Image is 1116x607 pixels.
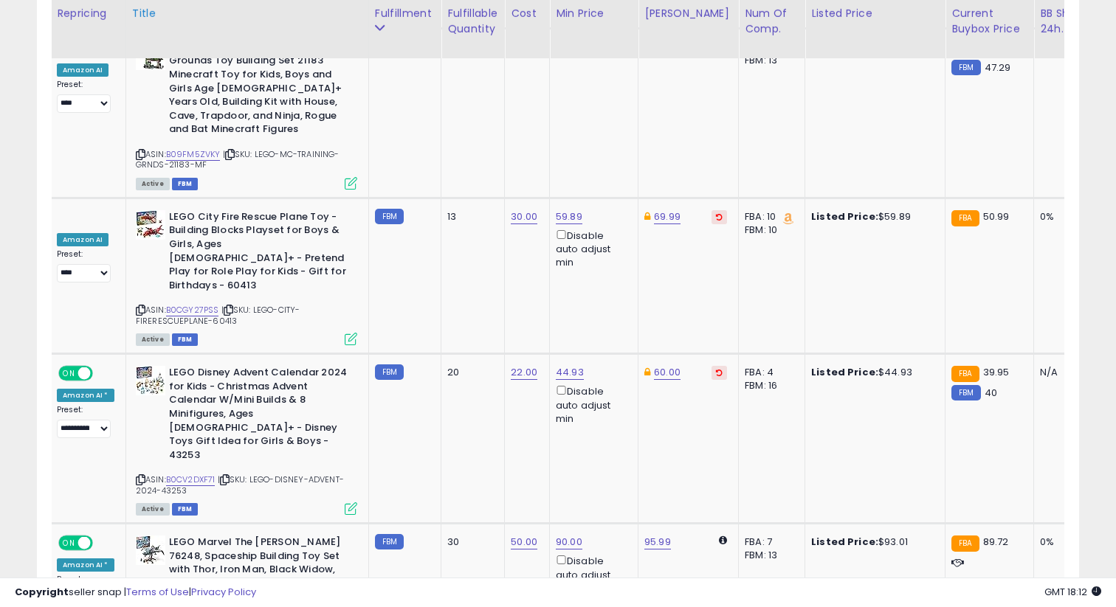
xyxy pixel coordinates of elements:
[375,534,404,549] small: FBM
[91,367,114,380] span: OFF
[60,537,78,549] span: ON
[811,210,934,223] div: $59.89
[556,383,627,426] div: Disable auto adjust min
[511,535,537,549] a: 50.00
[983,535,1009,549] span: 89.72
[1040,366,1089,379] div: N/A
[983,365,1010,379] span: 39.95
[447,366,493,379] div: 20
[511,209,537,224] a: 30.00
[745,366,793,379] div: FBA: 4
[136,474,344,496] span: | SKU: LEGO-DISNEY-ADVENT-2024-43253
[951,385,980,400] small: FBM
[136,503,170,516] span: All listings currently available for purchase on Amazon
[172,333,199,346] span: FBM
[654,365,681,380] a: 60.00
[985,60,1011,74] span: 47.29
[951,60,980,75] small: FBM
[15,586,256,600] div: seller snap | |
[985,386,997,400] span: 40
[15,585,69,599] strong: Copyright
[654,209,681,224] a: 69.99
[1040,6,1094,37] div: BB Share 24h.
[136,41,357,188] div: ASIN:
[136,366,165,395] img: 51tHiwym0+L._SL40_.jpg
[1040,535,1089,549] div: 0%
[556,535,582,549] a: 90.00
[57,249,114,282] div: Preset:
[511,365,537,380] a: 22.00
[57,63,108,77] div: Amazon AI
[136,210,357,344] div: ASIN:
[60,367,78,380] span: ON
[169,41,348,140] b: LEGO Minecraft The Training Grounds Toy Building Set 21183 Minecraft Toy for Kids, Boys and Girls...
[644,535,671,549] a: 95.99
[811,365,878,379] b: Listed Price:
[57,558,114,572] div: Amazon AI *
[166,148,221,161] a: B09FM5ZVKY
[447,535,493,549] div: 30
[556,6,632,21] div: Min Price
[811,366,934,379] div: $44.93
[951,210,979,226] small: FBA
[951,366,979,382] small: FBA
[57,80,114,113] div: Preset:
[169,210,348,296] b: LEGO City Fire Rescue Plane Toy - Building Blocks Playset for Boys & Girls, Ages [DEMOGRAPHIC_DAT...
[556,227,627,270] div: Disable auto adjust min
[556,209,582,224] a: 59.89
[644,6,732,21] div: [PERSON_NAME]
[57,405,114,438] div: Preset:
[57,389,114,402] div: Amazon AI *
[811,535,934,549] div: $93.01
[91,537,114,549] span: OFF
[811,535,878,549] b: Listed Price:
[375,364,404,380] small: FBM
[166,474,216,486] a: B0CV2DXF71
[172,178,199,190] span: FBM
[169,366,348,465] b: LEGO Disney Advent Calendar 2024 for Kids - Christmas Advent Calendar W/Mini Builds & 8 Minifigur...
[136,535,165,565] img: 51DEw1vsXXL._SL40_.jpg
[57,6,120,21] div: Repricing
[136,178,170,190] span: All listings currently available for purchase on Amazon
[745,54,793,67] div: FBM: 13
[172,503,199,516] span: FBM
[811,209,878,223] b: Listed Price:
[136,148,340,170] span: | SKU: LEGO-MC-TRAINING-GRNDS-21183-MF
[166,304,219,316] a: B0CGY27PSS
[983,209,1010,223] span: 50.99
[811,6,939,21] div: Listed Price
[951,535,979,552] small: FBA
[745,6,799,37] div: Num of Comp.
[447,6,498,37] div: Fulfillable Quantity
[745,549,793,562] div: FBM: 13
[375,209,404,224] small: FBM
[126,585,189,599] a: Terms of Use
[745,223,793,237] div: FBM: 10
[556,365,584,380] a: 44.93
[745,379,793,392] div: FBM: 16
[745,210,793,223] div: FBA: 10
[1040,210,1089,223] div: 0%
[951,6,1027,37] div: Current Buybox Price
[511,6,543,21] div: Cost
[136,210,165,240] img: 51HQz20S7BL._SL40_.jpg
[1044,585,1101,599] span: 2025-10-14 18:12 GMT
[57,233,108,246] div: Amazon AI
[375,6,435,21] div: Fulfillment
[136,366,357,513] div: ASIN:
[136,304,300,326] span: | SKU: LEGO-CITY-FIRERESCUEPLANE-60413
[556,552,627,595] div: Disable auto adjust min
[136,333,170,346] span: All listings currently available for purchase on Amazon
[447,210,493,223] div: 13
[191,585,256,599] a: Privacy Policy
[745,535,793,549] div: FBA: 7
[132,6,362,21] div: Title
